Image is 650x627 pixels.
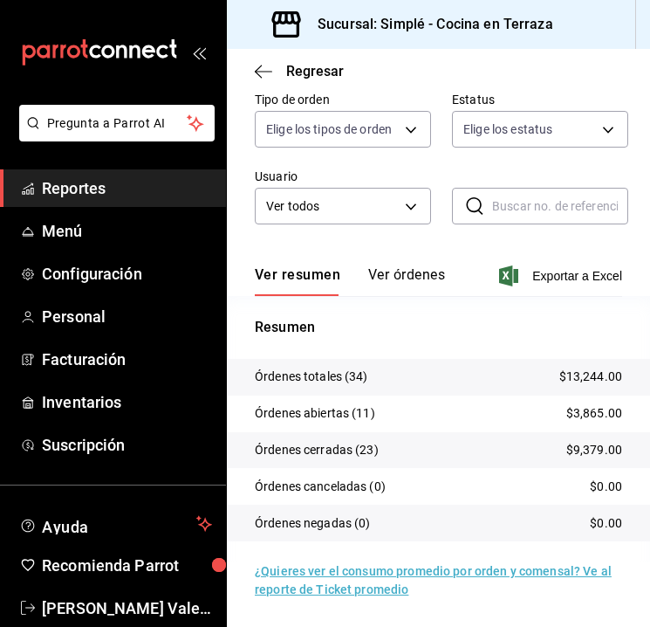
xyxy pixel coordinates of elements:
span: Reportes [42,176,212,200]
h3: Sucursal: Simplé - Cocina en Terraza [304,14,553,35]
label: Usuario [255,170,431,183]
p: $0.00 [590,478,622,496]
span: Suscripción [42,433,212,457]
button: Exportar a Excel [503,265,622,286]
button: open_drawer_menu [192,45,206,59]
span: Personal [42,305,212,328]
p: $0.00 [590,514,622,533]
span: Menú [42,219,212,243]
p: Órdenes canceladas (0) [255,478,386,496]
p: Órdenes totales (34) [255,368,368,386]
button: Ver resumen [255,266,340,296]
span: Ayuda [42,513,189,534]
span: Pregunta a Parrot AI [47,114,188,133]
p: Órdenes abiertas (11) [255,404,375,423]
label: Estatus [452,93,628,106]
span: Regresar [286,63,344,79]
input: Buscar no. de referencia [492,189,628,224]
span: Elige los tipos de orden [266,121,392,138]
button: Ver órdenes [368,266,445,296]
button: Pregunta a Parrot AI [19,105,215,141]
span: Facturación [42,348,212,371]
span: Ver todos [266,197,399,216]
span: Elige los estatus [463,121,552,138]
label: Tipo de orden [255,93,431,106]
button: Regresar [255,63,344,79]
span: [PERSON_NAME] Valencia [PERSON_NAME] [42,596,212,620]
a: Pregunta a Parrot AI [12,127,215,145]
p: Resumen [255,317,622,338]
span: Inventarios [42,390,212,414]
p: $9,379.00 [566,441,622,459]
a: ¿Quieres ver el consumo promedio por orden y comensal? Ve al reporte de Ticket promedio [255,564,612,596]
div: navigation tabs [255,266,445,296]
p: Órdenes cerradas (23) [255,441,379,459]
span: Configuración [42,262,212,286]
p: $3,865.00 [566,404,622,423]
span: Recomienda Parrot [42,554,212,577]
p: Órdenes negadas (0) [255,514,371,533]
p: $13,244.00 [559,368,622,386]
